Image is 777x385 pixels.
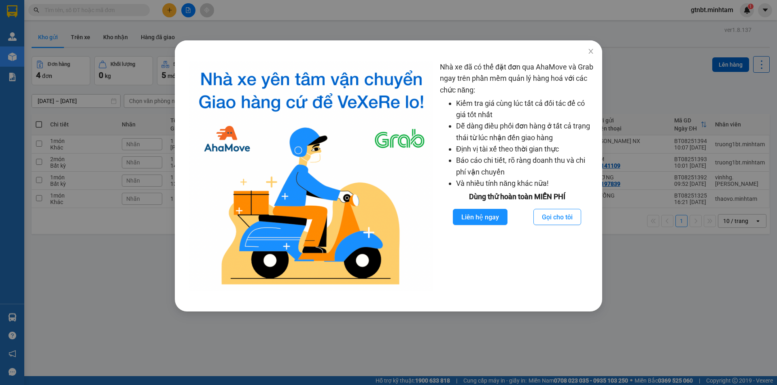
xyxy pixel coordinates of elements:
button: Close [580,40,602,63]
li: Báo cáo chi tiết, rõ ràng doanh thu và chi phí vận chuyển [456,155,594,178]
span: close [588,48,594,55]
div: Dùng thử hoàn toàn MIỄN PHÍ [440,191,594,202]
span: Gọi cho tôi [542,212,573,222]
span: Liên hệ ngay [461,212,499,222]
div: Nhà xe đã có thể đặt đơn qua AhaMove và Grab ngay trên phần mềm quản lý hàng hoá với các chức năng: [440,61,594,291]
button: Liên hệ ngay [453,209,507,225]
li: Định vị tài xế theo thời gian thực [456,143,594,155]
img: logo [189,61,433,291]
li: Và nhiều tính năng khác nữa! [456,178,594,189]
li: Dễ dàng điều phối đơn hàng ở tất cả trạng thái từ lúc nhận đến giao hàng [456,120,594,143]
li: Kiểm tra giá cùng lúc tất cả đối tác để có giá tốt nhất [456,98,594,121]
button: Gọi cho tôi [533,209,581,225]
